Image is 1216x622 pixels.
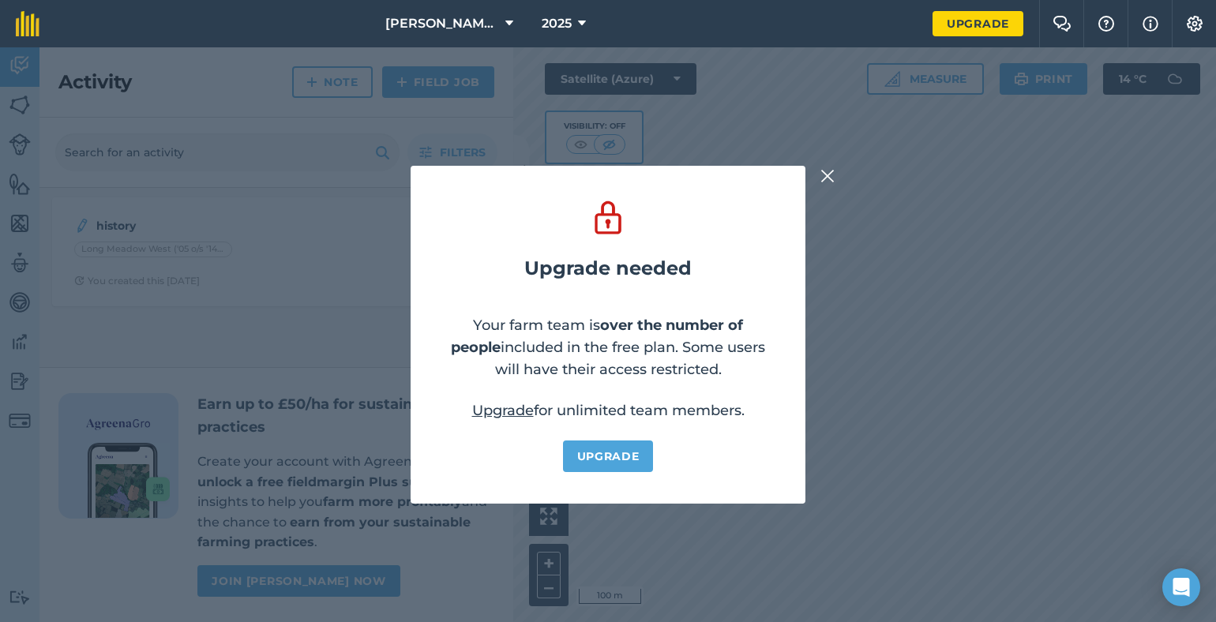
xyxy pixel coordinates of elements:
[1053,16,1072,32] img: Two speech bubbles overlapping with the left bubble in the forefront
[820,167,835,185] img: svg+xml;base64,PHN2ZyB4bWxucz0iaHR0cDovL3d3dy53My5vcmcvMjAwMC9zdmciIHdpZHRoPSIyMiIgaGVpZ2h0PSIzMC...
[933,11,1023,36] a: Upgrade
[1185,16,1204,32] img: A cog icon
[16,11,39,36] img: fieldmargin Logo
[524,257,692,279] h2: Upgrade needed
[1162,568,1200,606] div: Open Intercom Messenger
[472,399,745,422] p: for unlimited team members.
[472,402,534,419] a: Upgrade
[1097,16,1116,32] img: A question mark icon
[1143,14,1158,33] img: svg+xml;base64,PHN2ZyB4bWxucz0iaHR0cDovL3d3dy53My5vcmcvMjAwMC9zdmciIHdpZHRoPSIxNyIgaGVpZ2h0PSIxNy...
[542,14,572,33] span: 2025
[451,317,743,356] strong: over the number of people
[563,440,654,472] a: Upgrade
[442,314,774,380] p: Your farm team is included in the free plan. Some users will have their access restricted.
[385,14,499,33] span: [PERSON_NAME] Farm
